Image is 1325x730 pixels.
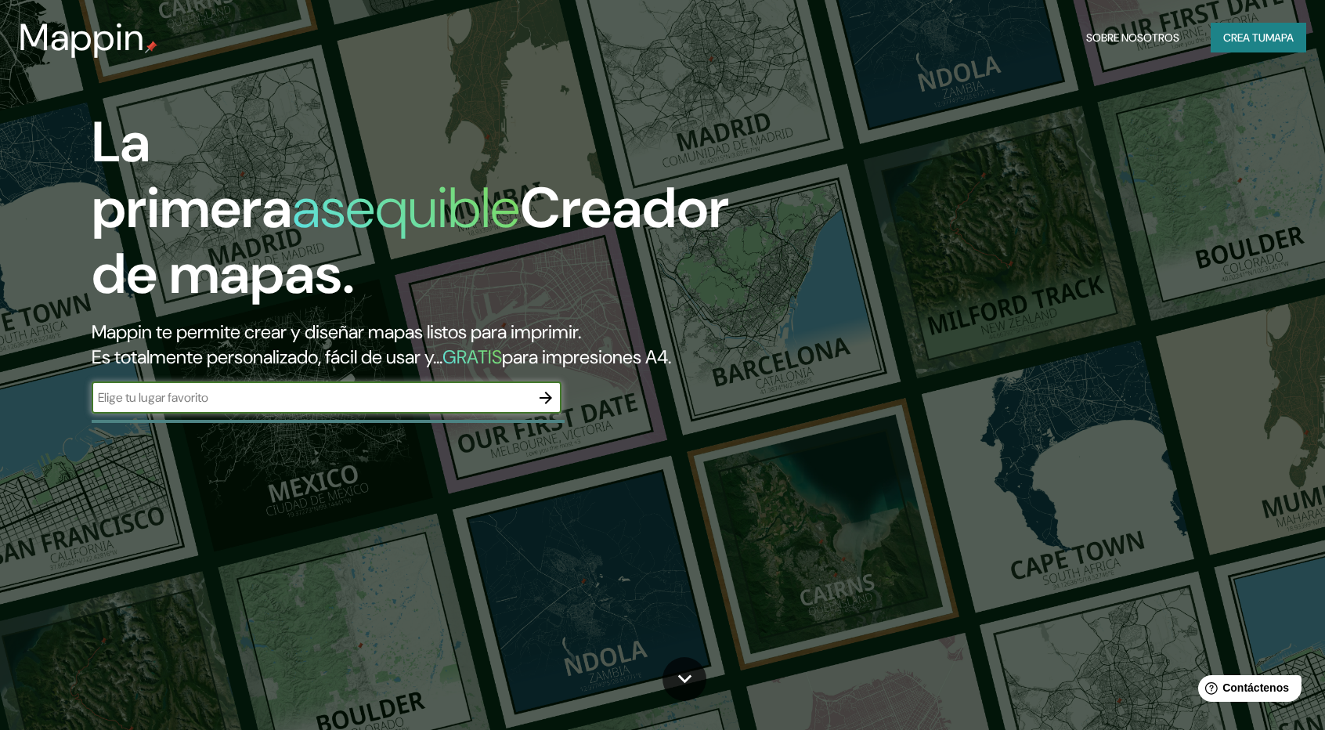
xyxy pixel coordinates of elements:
[1086,31,1179,45] font: Sobre nosotros
[92,320,581,344] font: Mappin te permite crear y diseñar mapas listos para imprimir.
[92,106,292,244] font: La primera
[92,345,442,369] font: Es totalmente personalizado, fácil de usar y...
[92,388,530,407] input: Elige tu lugar favorito
[1265,31,1294,45] font: mapa
[1186,669,1308,713] iframe: Lanzador de widgets de ayuda
[502,345,671,369] font: para impresiones A4.
[1080,23,1186,52] button: Sobre nosotros
[19,13,145,62] font: Mappin
[442,345,502,369] font: GRATIS
[1211,23,1306,52] button: Crea tumapa
[92,172,729,310] font: Creador de mapas.
[292,172,520,244] font: asequible
[145,41,157,53] img: pin de mapeo
[1223,31,1265,45] font: Crea tu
